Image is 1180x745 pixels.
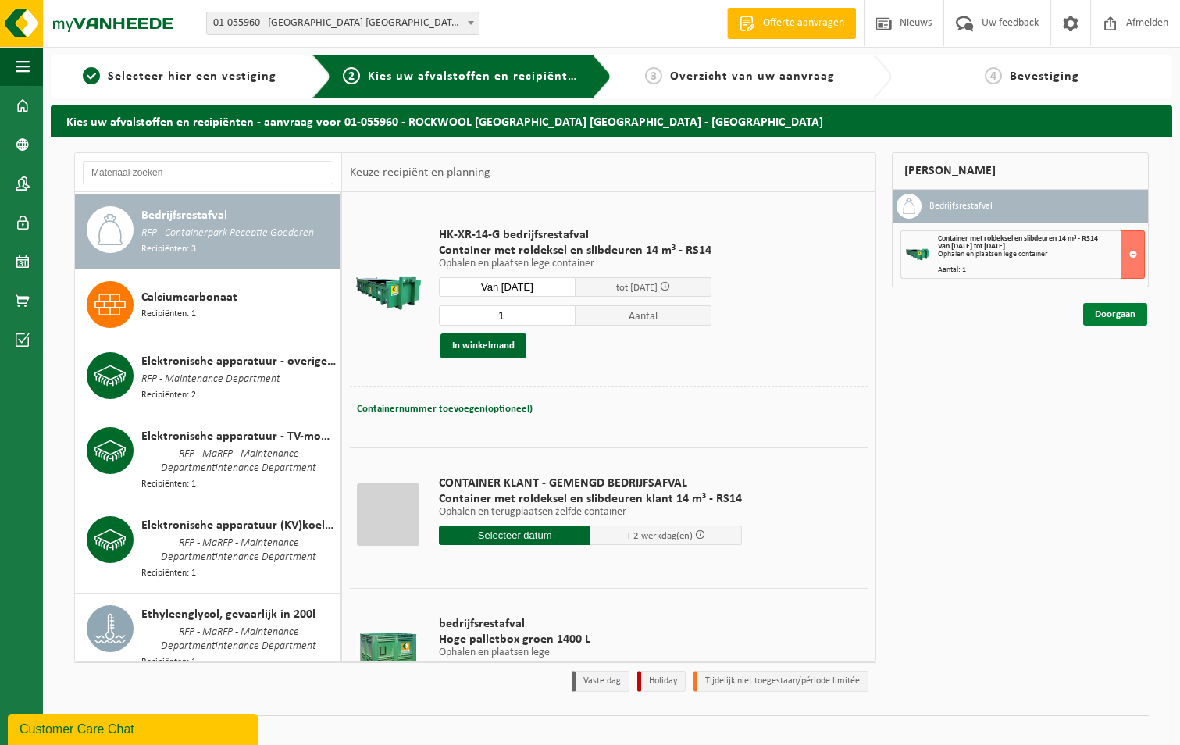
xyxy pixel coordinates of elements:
[759,16,848,31] span: Offerte aanvragen
[985,67,1002,84] span: 4
[439,243,711,258] span: Container met roldeksel en slibdeuren 14 m³ - RS14
[141,655,196,670] span: Recipiënten: 1
[75,269,341,340] button: Calciumcarbonaat Recipiënten: 1
[439,526,590,545] input: Selecteer datum
[75,340,341,415] button: Elektronische apparatuur - overige (OVE) RFP - Maintenance Department Recipiënten: 2
[141,446,337,477] span: RFP - MaRFP - Maintenance Departmentintenance Department
[576,305,712,326] span: Aantal
[75,504,341,594] button: Elektronische apparatuur (KV)koelvries, industrieel RFP - MaRFP - Maintenance Departmentintenance...
[59,67,300,86] a: 1Selecteer hier een vestiging
[342,153,498,192] div: Keuze recipiënt en planning
[938,266,1144,274] div: Aantal: 1
[439,507,742,518] p: Ophalen en terugplaatsen zelfde container
[355,398,534,420] button: Containernummer toevoegen(optioneel)
[727,8,856,39] a: Offerte aanvragen
[626,531,693,541] span: + 2 werkdag(en)
[938,234,1098,243] span: Container met roldeksel en slibdeuren 14 m³ - RS14
[141,242,196,257] span: Recipiënten: 3
[439,277,576,297] input: Selecteer datum
[141,371,280,388] span: RFP - Maintenance Department
[439,491,742,507] span: Container met roldeksel en slibdeuren klant 14 m³ - RS14
[141,605,315,624] span: Ethyleenglycol, gevaarlijk in 200l
[440,333,526,358] button: In winkelmand
[51,105,1172,136] h2: Kies uw afvalstoffen en recipiënten - aanvraag voor 01-055960 - ROCKWOOL [GEOGRAPHIC_DATA] [GEOGR...
[141,206,227,225] span: Bedrijfsrestafval
[141,535,337,566] span: RFP - MaRFP - Maintenance Departmentintenance Department
[343,67,360,84] span: 2
[637,671,686,692] li: Holiday
[572,671,629,692] li: Vaste dag
[938,242,1005,251] strong: Van [DATE] tot [DATE]
[141,624,337,655] span: RFP - MaRFP - Maintenance Departmentintenance Department
[439,632,715,647] span: Hoge palletbox groen 1400 L
[207,12,479,34] span: 01-055960 - ROCKWOOL BELGIUM NV - WIJNEGEM
[439,616,715,632] span: bedrijfsrestafval
[670,70,835,83] span: Overzicht van uw aanvraag
[439,227,711,243] span: HK-XR-14-G bedrijfsrestafval
[141,427,337,446] span: Elektronische apparatuur - TV-monitoren (TVM)
[75,594,341,683] button: Ethyleenglycol, gevaarlijk in 200l RFP - MaRFP - Maintenance Departmentintenance Department Recip...
[929,194,993,219] h3: Bedrijfsrestafval
[75,415,341,504] button: Elektronische apparatuur - TV-monitoren (TVM) RFP - MaRFP - Maintenance Departmentintenance Depar...
[141,225,314,242] span: RFP - Containerpark Receptie Goederen
[1083,303,1147,326] a: Doorgaan
[75,194,341,269] button: Bedrijfsrestafval RFP - Containerpark Receptie Goederen Recipiënten: 3
[141,307,196,322] span: Recipiënten: 1
[892,152,1149,190] div: [PERSON_NAME]
[83,161,333,184] input: Materiaal zoeken
[1010,70,1079,83] span: Bevestiging
[141,288,237,307] span: Calciumcarbonaat
[357,404,533,414] span: Containernummer toevoegen(optioneel)
[938,251,1144,258] div: Ophalen en plaatsen lege container
[645,67,662,84] span: 3
[206,12,479,35] span: 01-055960 - ROCKWOOL BELGIUM NV - WIJNEGEM
[693,671,868,692] li: Tijdelijk niet toegestaan/période limitée
[108,70,276,83] span: Selecteer hier een vestiging
[83,67,100,84] span: 1
[141,388,196,403] span: Recipiënten: 2
[439,476,742,491] span: CONTAINER KLANT - GEMENGD BEDRIJFSAFVAL
[141,477,196,492] span: Recipiënten: 1
[439,258,711,269] p: Ophalen en plaatsen lege container
[141,516,337,535] span: Elektronische apparatuur (KV)koelvries, industrieel
[439,647,715,658] p: Ophalen en plaatsen lege
[141,352,337,371] span: Elektronische apparatuur - overige (OVE)
[368,70,583,83] span: Kies uw afvalstoffen en recipiënten
[8,711,261,745] iframe: chat widget
[141,566,196,581] span: Recipiënten: 1
[616,283,658,293] span: tot [DATE]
